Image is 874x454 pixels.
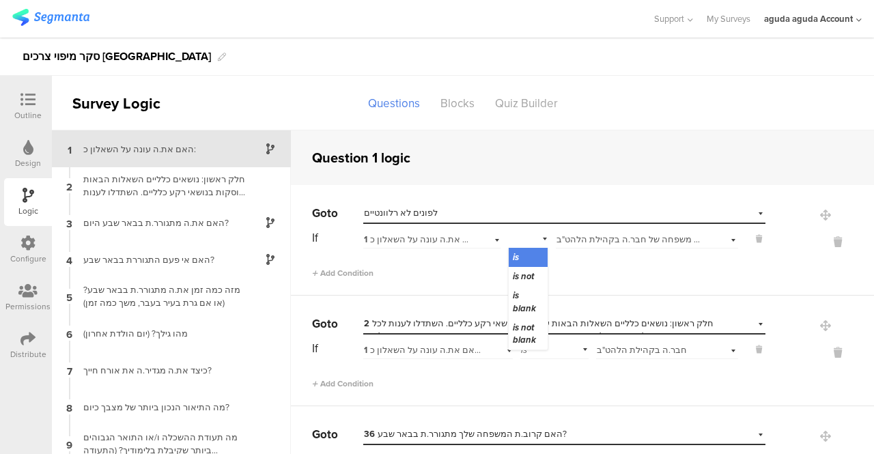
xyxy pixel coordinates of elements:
div: האם את.ה מתגורר.ת בבאר שבע היום? [75,216,246,229]
span: האם את.ה עונה על השאלון כ: [364,233,483,246]
span: 6 [66,326,72,341]
div: מזה כמה זמן את.ה מתגורר.ת בבאר שבע? (או אם גרת בעיר בעבר, משך כמה זמן) [75,283,246,309]
span: Add Condition [312,267,373,279]
div: If [312,340,362,357]
div: מה התיאור הנכון ביותר של מצבך כיום? [75,401,246,414]
div: Questions [358,91,430,115]
span: to [327,205,338,222]
div: חלק ראשון: נושאים כלליים השאלות הבאות עוסקות בנושאי רקע כלליים. השתדלו לענות לכל השאלות בכנות, לפ... [75,173,246,199]
div: Permissions [5,300,51,313]
span: 1 [364,344,367,356]
div: Survey Logic [52,92,209,115]
div: Design [15,157,41,169]
div: Quiz Builder [485,91,568,115]
div: סקר מיפוי צרכים [GEOGRAPHIC_DATA] [23,46,211,68]
span: 8 [66,399,72,414]
span: 1 [364,233,367,246]
div: Distribute [10,348,46,360]
span: 9 [66,436,72,451]
span: is blank [513,289,536,314]
div: האם אי פעם התגוררת בבאר שבע? [75,253,246,266]
span: Add Condition [312,378,373,390]
span: חלק ראשון: נושאים כלליים השאלות הבאות עוסקות בנושאי רקע כלליים. השתדלו לענות לכל השאלות בכנות, לפ... [364,317,714,342]
div: כיצד את.ה מגדיר.ה את אורח חייך? [75,364,246,377]
div: Blocks [430,91,485,115]
span: Go [312,315,327,332]
span: Go [312,205,327,222]
div: If [312,229,362,246]
span: 2 [66,178,72,193]
div: האם את.ה עונה על השאלון כ: [364,233,471,246]
span: איני שייך.ת לקהילת הלהט"ב ואיני קרוב.ת משפחה של חבר.ה בקהילת הלהט"ב [556,233,845,246]
span: is [513,251,519,264]
span: 5 [66,289,72,304]
div: Configure [10,253,46,265]
span: האם קרוב.ת המשפחה שלך מתגורר.ת בבאר שבע? [364,427,567,440]
div: Question 1 logic [312,147,410,168]
span: Go [312,426,327,443]
span: is not [513,270,534,283]
div: האם את.ה עונה על השאלון כ: [75,143,246,156]
img: segmanta logo [12,9,89,26]
span: האם את.ה עונה על השאלון כ: [364,343,483,356]
span: 4 [66,252,72,267]
span: is not blank [513,321,536,346]
div: האם את.ה עונה על השאלון כ: [364,344,482,356]
span: to [327,315,338,332]
span: 36 [364,428,375,440]
span: to [327,426,338,443]
span: Support [654,12,684,25]
span: לפונים לא רלוונטיים [364,206,438,219]
div: מהו גילך? (יום הולדת אחרון) [75,327,246,340]
span: 7 [67,363,72,378]
div: aguda aguda Account [764,12,853,25]
span: 2 [364,317,369,330]
span: 1 [68,141,72,156]
div: Logic [18,205,38,217]
span: חבר.ה בקהילת הלהט"ב [597,343,687,356]
div: Outline [14,109,42,122]
span: 3 [66,215,72,230]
